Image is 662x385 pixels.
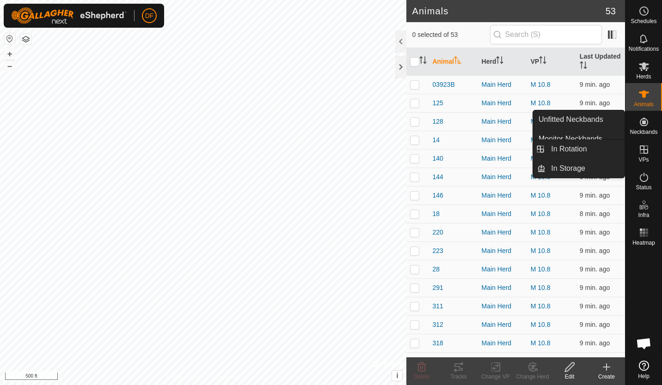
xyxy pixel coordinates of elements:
button: Reset Map [4,33,15,44]
span: Delete [414,373,430,380]
span: Status [636,185,651,190]
div: Main Herd [482,98,523,108]
img: Gallagher Logo [11,7,127,24]
li: In Storage [533,159,625,178]
h2: Animals [412,6,605,17]
a: Help [625,357,662,383]
span: Schedules [631,18,656,24]
span: Oct 9, 2025, 9:07 PM [580,99,610,107]
p-sorticon: Activate to sort [496,58,503,65]
span: Help [638,373,650,379]
div: Main Herd [482,135,523,145]
span: Notifications [629,46,659,52]
button: Map Layers [20,34,31,45]
a: In Storage [546,159,625,178]
button: + [4,48,15,60]
a: M 10.8 [531,210,551,217]
span: In Rotation [551,144,587,155]
div: Create [588,373,625,381]
div: Main Herd [482,191,523,200]
div: Main Herd [482,301,523,311]
a: M 10.8 [531,284,551,291]
p-sorticon: Activate to sort [580,63,587,70]
span: 140 [432,154,443,163]
span: Oct 9, 2025, 9:08 PM [580,265,610,273]
span: 128 [432,117,443,126]
div: Main Herd [482,338,523,348]
a: M 10.8 [531,321,551,328]
div: Main Herd [482,228,523,237]
button: – [4,60,15,72]
span: Unfitted Neckbands [539,114,603,125]
div: Main Herd [482,283,523,293]
p-sorticon: Activate to sort [419,58,427,65]
span: Oct 9, 2025, 9:08 PM [580,81,610,88]
div: Edit [551,373,588,381]
span: Neckbands [630,129,657,135]
th: Animal [429,48,478,76]
div: Main Herd [482,320,523,330]
span: 03923B [432,80,454,90]
div: Open chat [630,330,658,357]
div: Main Herd [482,154,523,163]
div: Main Herd [482,209,523,219]
a: In Rotation [546,140,625,158]
a: M 10.8 [531,118,551,125]
a: M 10.8 [531,339,551,347]
div: Main Herd [482,117,523,126]
span: Oct 9, 2025, 9:08 PM [580,339,610,347]
span: 223 [432,246,443,256]
span: 312 [432,320,443,330]
a: Monitor Neckbands [533,130,625,148]
span: Oct 9, 2025, 9:07 PM [580,284,610,291]
a: Contact Us [212,373,239,381]
span: Infra [638,212,649,218]
span: 14 [432,135,440,145]
div: Main Herd [482,80,523,90]
span: i [396,372,398,379]
span: 318 [432,338,443,348]
a: Unfitted Neckbands [533,110,625,129]
span: 53 [606,4,616,18]
span: Oct 9, 2025, 9:08 PM [580,247,610,254]
a: M 10.8 [531,192,551,199]
span: 291 [432,283,443,293]
span: Oct 9, 2025, 9:07 PM [580,192,610,199]
span: 311 [432,301,443,311]
span: DF [145,11,154,21]
a: M 10.8 [531,81,551,88]
a: M 10.8 [531,247,551,254]
a: M 10.8 [531,229,551,236]
div: Change VP [477,373,514,381]
span: Oct 9, 2025, 9:08 PM [580,302,610,310]
span: 125 [432,98,443,108]
a: M 10.8 [531,173,551,180]
span: VPs [638,157,649,162]
div: Main Herd [482,172,523,182]
span: 321 [432,357,443,367]
span: Herds [636,74,651,79]
a: M 10.8 [531,99,551,107]
span: Oct 9, 2025, 9:08 PM [580,321,610,328]
p-sorticon: Activate to sort [539,58,546,65]
span: 18 [432,209,440,219]
p-sorticon: Activate to sort [454,58,461,65]
a: M 10.8 [531,302,551,310]
span: 220 [432,228,443,237]
div: Tracks [440,373,477,381]
input: Search (S) [490,25,602,44]
th: VP [527,48,576,76]
span: 146 [432,191,443,200]
li: In Rotation [533,140,625,158]
span: Heatmap [632,240,655,246]
span: Oct 9, 2025, 9:07 PM [580,173,610,180]
div: Main Herd [482,265,523,274]
a: M 10.8 [531,265,551,273]
button: i [392,371,402,381]
span: 0 selected of 53 [412,30,490,40]
span: Oct 9, 2025, 9:08 PM [580,229,610,236]
span: In Storage [551,163,585,174]
a: M 10.8 [531,136,551,144]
